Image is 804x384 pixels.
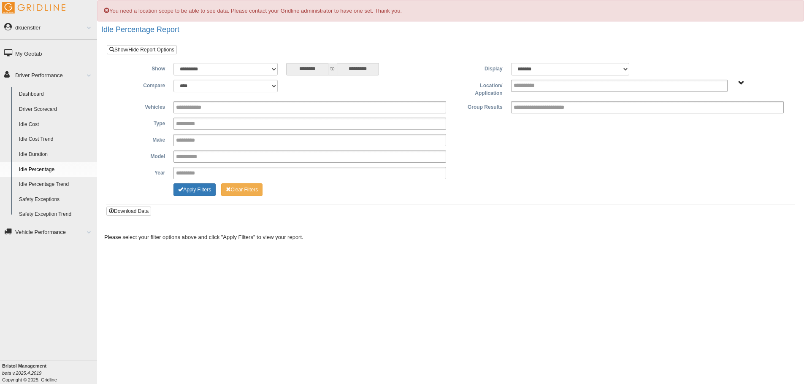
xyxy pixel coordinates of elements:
[2,363,46,368] b: Bristol Management
[106,207,151,216] button: Download Data
[15,177,97,192] a: Idle Percentage Trend
[113,150,169,161] label: Model
[107,45,177,54] a: Show/Hide Report Options
[450,63,506,73] label: Display
[450,80,506,97] label: Location/ Application
[113,63,169,73] label: Show
[450,101,506,111] label: Group Results
[221,183,263,196] button: Change Filter Options
[104,234,303,240] span: Please select your filter options above and click "Apply Filters" to view your report.
[15,207,97,222] a: Safety Exception Trend
[2,2,65,13] img: Gridline
[101,26,804,34] h2: Idle Percentage Report
[15,117,97,132] a: Idle Cost
[2,371,41,376] i: beta v.2025.4.2019
[15,147,97,162] a: Idle Duration
[113,118,169,128] label: Type
[113,167,169,177] label: Year
[15,162,97,177] a: Idle Percentage
[113,134,169,144] label: Make
[15,87,97,102] a: Dashboard
[2,363,97,383] div: Copyright © 2025, Gridline
[173,183,216,196] button: Change Filter Options
[15,132,97,147] a: Idle Cost Trend
[113,101,169,111] label: Vehicles
[15,102,97,117] a: Driver Scorecard
[328,63,337,75] span: to
[15,192,97,207] a: Safety Exceptions
[113,80,169,90] label: Compare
